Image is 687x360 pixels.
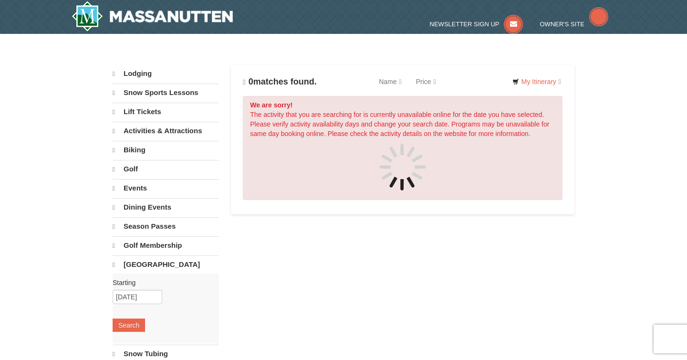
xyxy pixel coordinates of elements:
[113,65,219,83] a: Lodging
[113,103,219,121] a: Lift Tickets
[506,74,567,89] a: My Itinerary
[72,1,233,32] a: Massanutten Resort
[409,72,443,91] a: Price
[250,101,292,109] strong: We are sorry!
[430,21,523,28] a: Newsletter Sign Up
[113,255,219,274] a: [GEOGRAPHIC_DATA]
[113,160,219,178] a: Golf
[243,96,562,200] div: The activity that you are searching for is currently unavailable online for the date you have sel...
[113,318,145,332] button: Search
[379,143,427,191] img: spinner.gif
[113,217,219,235] a: Season Passes
[113,179,219,197] a: Events
[372,72,408,91] a: Name
[72,1,233,32] img: Massanutten Resort Logo
[113,84,219,102] a: Snow Sports Lessons
[540,21,609,28] a: Owner's Site
[113,278,212,287] label: Starting
[113,236,219,254] a: Golf Membership
[113,198,219,216] a: Dining Events
[430,21,500,28] span: Newsletter Sign Up
[113,141,219,159] a: Biking
[540,21,585,28] span: Owner's Site
[113,122,219,140] a: Activities & Attractions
